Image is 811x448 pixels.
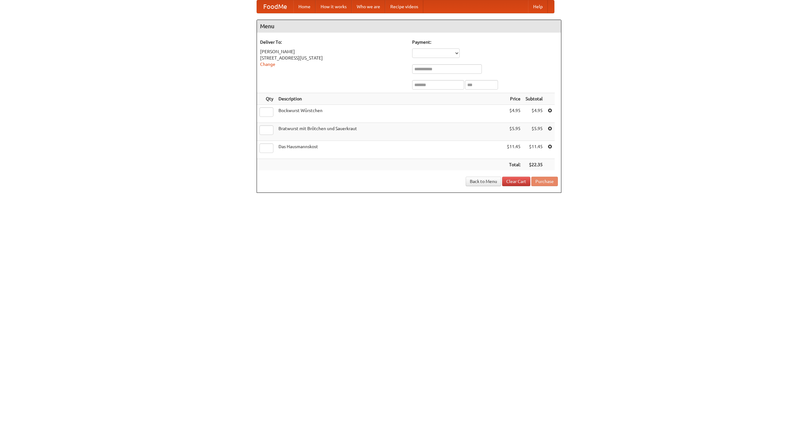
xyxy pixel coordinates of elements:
[352,0,385,13] a: Who we are
[523,159,545,171] th: $22.35
[523,105,545,123] td: $4.95
[257,0,293,13] a: FoodMe
[466,177,501,186] a: Back to Menu
[260,39,406,45] h5: Deliver To:
[293,0,316,13] a: Home
[260,62,275,67] a: Change
[504,141,523,159] td: $11.45
[504,159,523,171] th: Total:
[276,123,504,141] td: Bratwurst mit Brötchen und Sauerkraut
[260,55,406,61] div: [STREET_ADDRESS][US_STATE]
[316,0,352,13] a: How it works
[504,105,523,123] td: $4.95
[276,93,504,105] th: Description
[276,105,504,123] td: Bockwurst Würstchen
[257,20,561,33] h4: Menu
[412,39,558,45] h5: Payment:
[528,0,548,13] a: Help
[385,0,423,13] a: Recipe videos
[257,93,276,105] th: Qty
[523,141,545,159] td: $11.45
[276,141,504,159] td: Das Hausmannskost
[523,93,545,105] th: Subtotal
[260,48,406,55] div: [PERSON_NAME]
[502,177,530,186] a: Clear Cart
[523,123,545,141] td: $5.95
[531,177,558,186] button: Purchase
[504,123,523,141] td: $5.95
[504,93,523,105] th: Price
